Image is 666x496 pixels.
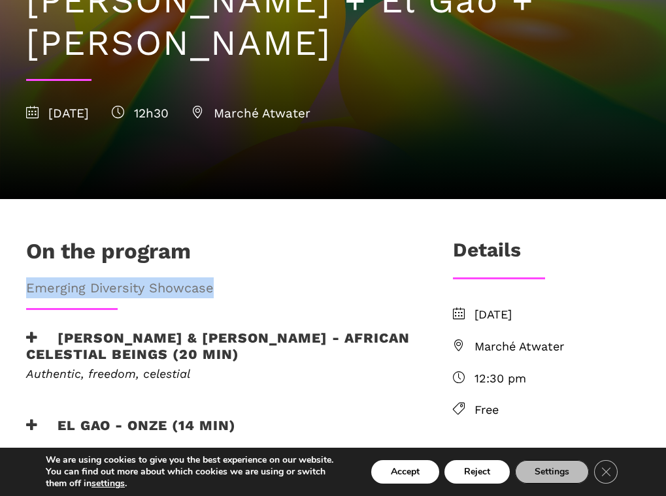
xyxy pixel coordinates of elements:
[475,369,640,388] span: 12:30 pm
[26,367,190,380] em: Authentic, freedom, celestial
[26,238,191,271] h1: On the program
[191,106,310,121] span: Marché Atwater
[453,238,521,271] h3: Details
[26,330,410,362] h3: [PERSON_NAME] & [PERSON_NAME] - African Celestial Beings (20 min)
[594,460,618,484] button: Close GDPR Cookie Banner
[475,305,640,324] span: [DATE]
[475,401,640,420] span: Free
[112,106,169,121] span: 12h30
[371,460,439,484] button: Accept
[92,478,125,489] button: settings
[26,417,236,450] h3: EL GAO - ONZE (14 min)
[46,454,348,466] p: We are using cookies to give you the best experience on our website.
[475,337,640,356] span: Marché Atwater
[46,466,348,489] p: You can find out more about which cookies we are using or switch them off in .
[26,106,89,121] span: [DATE]
[26,277,410,298] span: Emerging Diversity Showcase
[444,460,510,484] button: Reject
[515,460,589,484] button: Settings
